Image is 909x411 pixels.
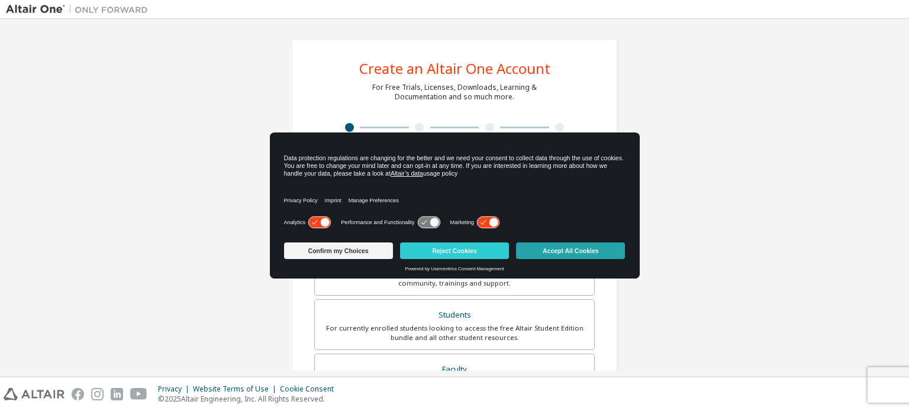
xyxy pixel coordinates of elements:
img: linkedin.svg [111,388,123,400]
div: For currently enrolled students looking to access the free Altair Student Edition bundle and all ... [322,323,587,342]
div: Website Terms of Use [193,384,280,394]
img: facebook.svg [72,388,84,400]
div: Privacy [158,384,193,394]
div: Cookie Consent [280,384,341,394]
img: altair_logo.svg [4,388,65,400]
img: Altair One [6,4,154,15]
div: Students [322,307,587,323]
img: instagram.svg [91,388,104,400]
div: For Free Trials, Licenses, Downloads, Learning & Documentation and so much more. [372,83,537,102]
img: youtube.svg [130,388,147,400]
div: Create an Altair One Account [359,62,550,76]
div: Faculty [322,361,587,378]
p: © 2025 Altair Engineering, Inc. All Rights Reserved. [158,394,341,404]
